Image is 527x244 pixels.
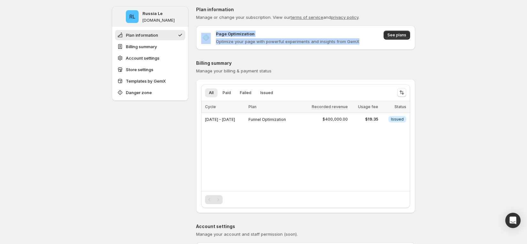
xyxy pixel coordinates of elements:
[205,117,235,122] span: [DATE] - [DATE]
[126,43,157,50] span: Billing summary
[397,88,406,97] button: Sort the results
[352,117,378,122] span: $19.35
[387,33,406,38] span: See plans
[142,18,175,23] p: [DOMAIN_NAME]
[216,38,359,45] p: Optimize your page with powerful experiments and insights from GemX
[394,104,406,109] span: Status
[126,55,159,61] span: Account settings
[205,104,216,109] span: Cycle
[126,78,166,84] span: Templates by GemX
[142,10,163,17] p: Russia Le
[384,31,410,40] button: See plans
[126,32,158,38] span: Plan information
[196,232,298,237] span: Manage your account and staff permission (soon).
[223,90,231,95] span: Paid
[196,6,415,13] p: Plan information
[115,76,185,86] button: Templates by GemX
[248,104,256,109] span: Plan
[205,195,223,204] nav: Pagination
[126,89,152,96] span: Danger zone
[391,117,404,122] span: Issued
[240,90,251,95] span: Failed
[260,90,273,95] span: Issued
[291,15,323,20] a: terms of service
[115,64,185,75] button: Store settings
[312,104,348,109] span: Recorded revenue
[115,30,185,40] button: Plan information
[126,66,153,73] span: Store settings
[196,223,415,230] p: Account settings
[126,10,139,23] span: Russia Le
[331,15,358,20] a: privacy policy
[115,41,185,52] button: Billing summary
[248,117,286,122] span: Funnel Optimization
[201,33,211,42] img: Page Optimization
[115,53,185,63] button: Account settings
[115,87,185,98] button: Danger zone
[196,68,271,73] span: Manage your billing & payment status
[216,31,255,37] p: Page Optimization
[196,60,415,66] p: Billing summary
[358,104,378,109] span: Usage fee
[209,90,214,95] span: All
[505,213,521,228] div: Open Intercom Messenger
[196,15,359,20] span: Manage or change your subscription. View our and .
[323,117,348,122] span: $400,000.00
[129,13,135,20] text: RL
